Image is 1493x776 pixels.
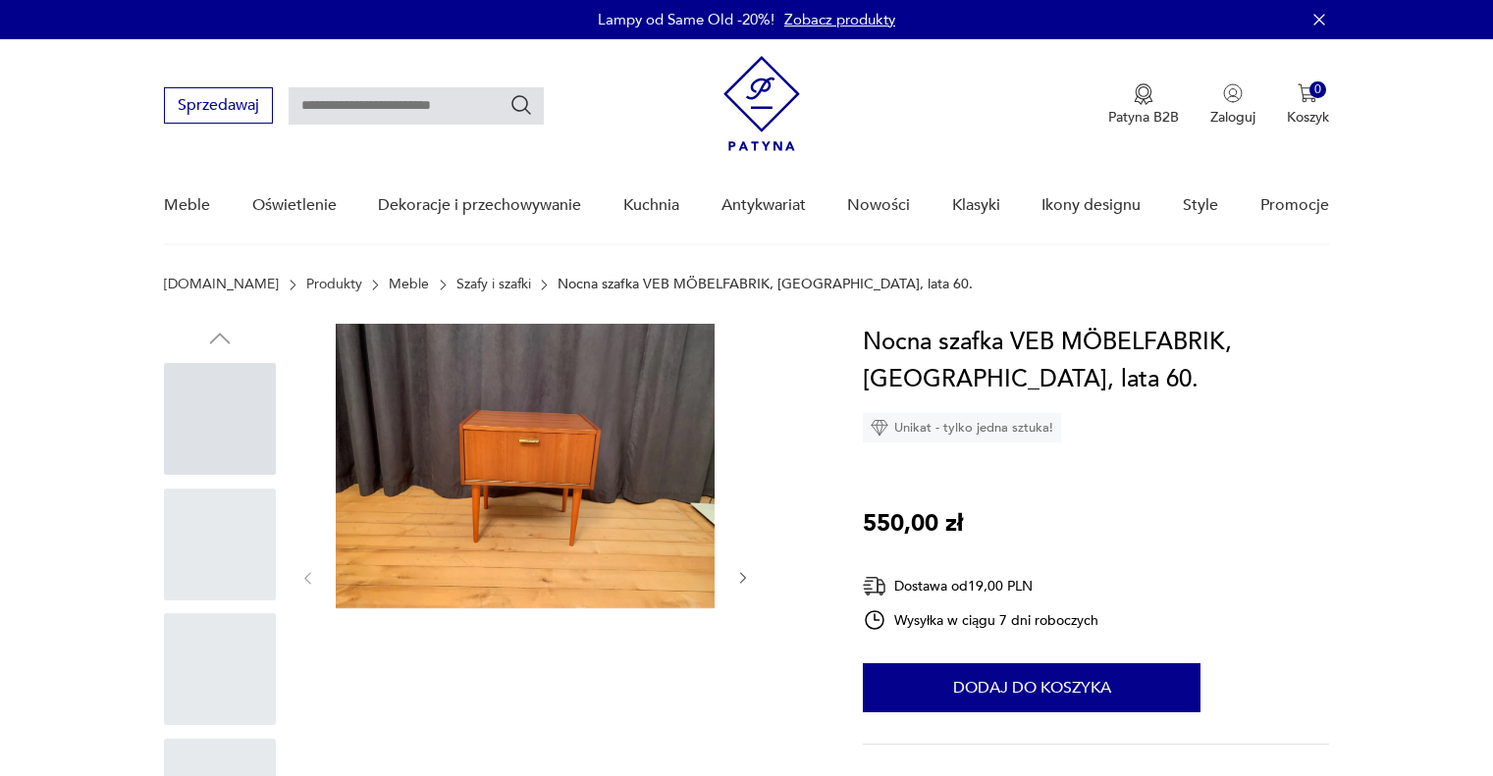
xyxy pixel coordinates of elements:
[598,10,774,29] p: Lampy od Same Old -20%!
[863,505,963,543] p: 550,00 zł
[389,277,429,292] a: Meble
[1260,168,1329,243] a: Promocje
[1041,168,1141,243] a: Ikony designu
[456,277,531,292] a: Szafy i szafki
[1108,83,1179,127] a: Ikona medaluPatyna B2B
[1298,83,1317,103] img: Ikona koszyka
[509,93,533,117] button: Szukaj
[1108,108,1179,127] p: Patyna B2B
[1210,83,1255,127] button: Zaloguj
[784,10,895,29] a: Zobacz produkty
[558,277,973,292] p: Nocna szafka VEB MÖBELFABRIK, [GEOGRAPHIC_DATA], lata 60.
[164,100,273,114] a: Sprzedawaj
[1287,108,1329,127] p: Koszyk
[723,56,800,151] img: Patyna - sklep z meblami i dekoracjami vintage
[252,168,337,243] a: Oświetlenie
[863,324,1329,398] h1: Nocna szafka VEB MÖBELFABRIK, [GEOGRAPHIC_DATA], lata 60.
[863,608,1098,632] div: Wysyłka w ciągu 7 dni roboczych
[336,324,715,608] img: Zdjęcie produktu Nocna szafka VEB MÖBELFABRIK, Niemcy, lata 60.
[623,168,679,243] a: Kuchnia
[1309,81,1326,98] div: 0
[164,277,279,292] a: [DOMAIN_NAME]
[1134,83,1153,105] img: Ikona medalu
[863,574,1098,598] div: Dostawa od 19,00 PLN
[306,277,362,292] a: Produkty
[378,168,581,243] a: Dekoracje i przechowywanie
[1210,108,1255,127] p: Zaloguj
[863,574,886,598] img: Ikona dostawy
[847,168,910,243] a: Nowości
[164,168,210,243] a: Meble
[863,663,1200,712] button: Dodaj do koszyka
[1183,168,1218,243] a: Style
[952,168,1000,243] a: Klasyki
[721,168,806,243] a: Antykwariat
[164,87,273,124] button: Sprzedawaj
[871,419,888,437] img: Ikona diamentu
[863,413,1061,442] div: Unikat - tylko jedna sztuka!
[1223,83,1243,103] img: Ikonka użytkownika
[1287,83,1329,127] button: 0Koszyk
[1108,83,1179,127] button: Patyna B2B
